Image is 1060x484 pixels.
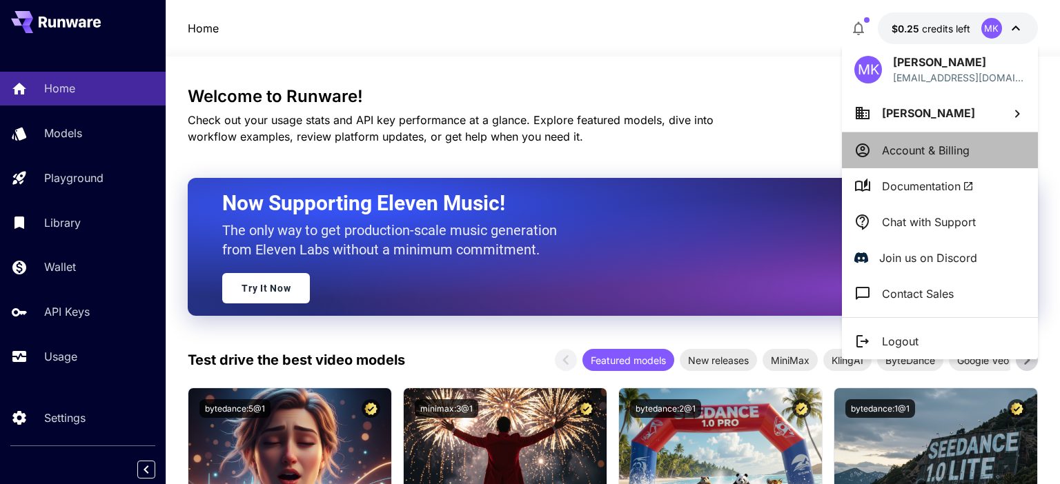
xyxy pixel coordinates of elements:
span: Documentation [882,178,974,194]
button: [PERSON_NAME] [842,94,1038,132]
div: fronpy@gmail.com [893,70,1025,85]
p: Join us on Discord [879,250,977,266]
div: MK [854,56,882,83]
p: Logout [882,333,919,350]
p: Chat with Support [882,214,976,230]
span: [PERSON_NAME] [882,106,975,120]
p: Account & Billing [882,142,970,159]
p: [EMAIL_ADDRESS][DOMAIN_NAME] [893,70,1025,85]
p: Contact Sales [882,285,954,302]
p: [PERSON_NAME] [893,54,1025,70]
